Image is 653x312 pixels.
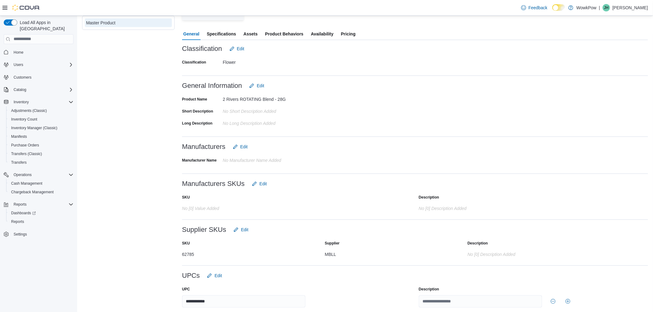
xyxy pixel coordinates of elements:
button: Edit [227,43,247,55]
span: Reports [11,201,73,208]
div: MBLL [325,249,448,257]
span: Users [11,61,73,68]
a: Adjustments (Classic) [9,107,49,114]
span: Customers [14,75,31,80]
span: Specifications [207,28,236,40]
button: Users [11,61,26,68]
span: Operations [11,171,73,179]
p: WowkPow [576,4,597,11]
button: Chargeback Management [6,188,76,196]
button: Manifests [6,132,76,141]
button: Reports [6,217,76,226]
span: Load All Apps in [GEOGRAPHIC_DATA] [17,19,73,32]
span: Inventory Count [9,116,73,123]
div: No Manufacturer Name Added [223,155,306,163]
a: Dashboards [9,209,38,217]
label: Manufacturer Name [182,158,217,163]
a: Home [11,49,26,56]
span: Reports [11,219,24,224]
span: Manifests [9,133,73,140]
button: Cash Management [6,179,76,188]
span: Product Behaviors [265,28,303,40]
div: No [0] description added [468,249,591,257]
h3: Manufacturers [182,143,226,150]
button: Transfers (Classic) [6,150,76,158]
span: JH [604,4,609,11]
span: Settings [11,230,73,238]
span: Reports [9,218,73,225]
button: Edit [250,178,269,190]
span: Feedback [529,5,547,11]
button: Edit [231,141,250,153]
span: Edit [241,227,248,233]
button: Operations [1,170,76,179]
span: General [183,28,199,40]
span: Catalog [14,87,26,92]
a: Cash Management [9,180,45,187]
span: Catalog [11,86,73,93]
a: Purchase Orders [9,142,42,149]
h3: Supplier SKUs [182,226,226,233]
button: Remove row [550,298,557,305]
button: Users [1,60,76,69]
label: Short Description [182,109,213,114]
h3: UPCs [182,272,200,279]
button: Edit [231,224,251,236]
label: UPC [182,287,190,292]
button: Add row [598,249,606,257]
label: Description [419,195,439,200]
label: Description [419,287,439,292]
button: Inventory Count [6,115,76,124]
span: Pricing [341,28,356,40]
div: No [0] description added [419,203,542,211]
a: Transfers (Classic) [9,150,44,158]
span: Dashboards [9,209,73,217]
div: No [0] value added [182,203,306,211]
h3: General Information [182,82,242,89]
a: Customers [11,74,34,81]
input: Dark Mode [552,4,565,11]
span: Home [14,50,23,55]
button: Inventory [11,98,31,106]
p: | [599,4,600,11]
span: Assets [243,28,258,40]
label: Supplier [325,241,340,246]
span: Reports [14,202,27,207]
div: No Short Description added [223,106,306,114]
button: Add row [564,298,572,305]
span: Edit [240,144,248,150]
div: No Long Description added [223,118,306,126]
a: Reports [9,218,27,225]
span: Inventory Manager (Classic) [11,125,57,130]
span: Adjustments (Classic) [9,107,73,114]
button: Inventory [1,98,76,106]
span: Chargeback Management [11,190,54,195]
span: Transfers [9,159,73,166]
span: Purchase Orders [9,142,73,149]
div: Flower [223,57,306,65]
span: Inventory Manager (Classic) [9,124,73,132]
span: Cash Management [11,181,42,186]
button: Adjustments (Classic) [6,106,76,115]
label: SKU [182,241,190,246]
span: Adjustments (Classic) [11,108,47,113]
button: Inventory Manager (Classic) [6,124,76,132]
h3: Manufacturers SKUs [182,180,245,187]
button: Edit [205,269,224,282]
div: Master Product [86,19,171,26]
span: Edit [260,181,267,187]
span: Purchase Orders [11,143,39,148]
span: Transfers (Classic) [9,150,73,158]
button: Catalog [11,86,29,93]
span: Customers [11,73,73,81]
label: Description [468,241,488,246]
button: Edit [247,80,267,92]
span: Home [11,48,73,56]
span: Dashboards [11,211,36,216]
button: Purchase Orders [6,141,76,150]
span: Edit [237,46,244,52]
a: Inventory Manager (Classic) [9,124,60,132]
label: Long Description [182,121,213,126]
div: 2 Rivers ROTATING Blend - 28G [223,94,306,102]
